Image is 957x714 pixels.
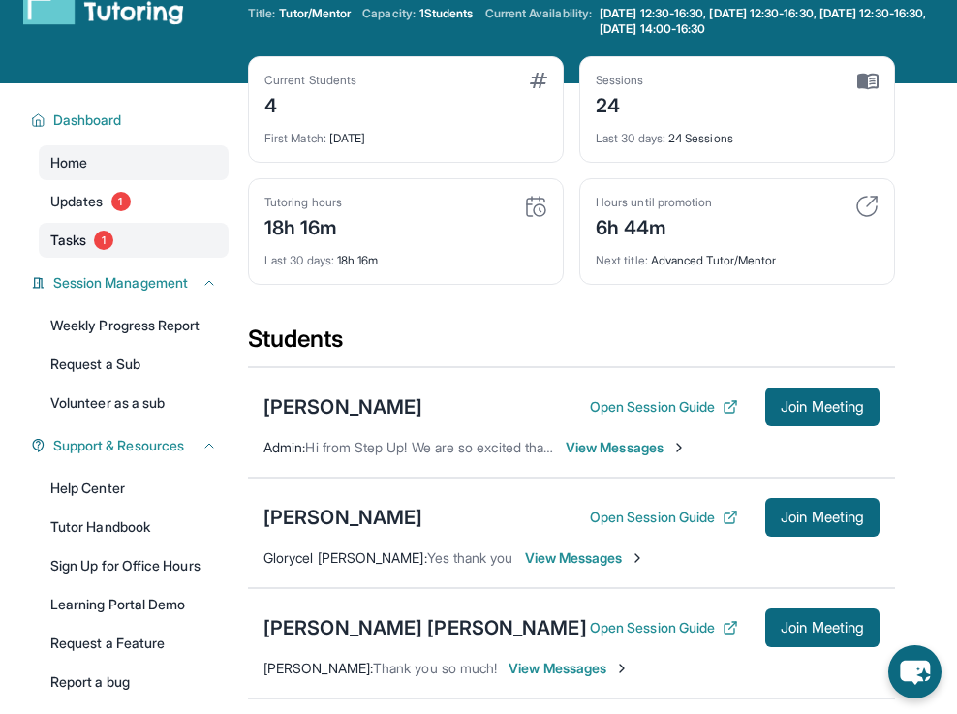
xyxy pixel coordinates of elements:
[53,273,188,293] span: Session Management
[39,347,229,382] a: Request a Sub
[264,195,342,210] div: Tutoring hours
[264,131,326,145] span: First Match :
[248,324,895,366] div: Students
[781,622,864,634] span: Join Meeting
[525,548,646,568] span: View Messages
[509,659,630,678] span: View Messages
[263,549,427,566] span: Glorycel [PERSON_NAME] :
[39,184,229,219] a: Updates1
[855,195,879,218] img: card
[419,6,474,21] span: 1 Students
[857,73,879,90] img: card
[596,119,879,146] div: 24 Sessions
[263,439,305,455] span: Admin :
[263,660,373,676] span: [PERSON_NAME] :
[765,388,880,426] button: Join Meeting
[264,210,342,241] div: 18h 16m
[50,153,87,172] span: Home
[596,73,644,88] div: Sessions
[111,192,131,211] span: 1
[485,6,592,37] span: Current Availability:
[50,192,104,211] span: Updates
[39,308,229,343] a: Weekly Progress Report
[596,241,879,268] div: Advanced Tutor/Mentor
[39,510,229,544] a: Tutor Handbook
[264,73,356,88] div: Current Students
[600,6,953,37] span: [DATE] 12:30-16:30, [DATE] 12:30-16:30, [DATE] 12:30-16:30, [DATE] 14:00-16:30
[530,73,547,88] img: card
[39,626,229,661] a: Request a Feature
[596,6,957,37] a: [DATE] 12:30-16:30, [DATE] 12:30-16:30, [DATE] 12:30-16:30, [DATE] 14:00-16:30
[264,119,547,146] div: [DATE]
[590,508,738,527] button: Open Session Guide
[765,608,880,647] button: Join Meeting
[765,498,880,537] button: Join Meeting
[263,614,587,641] div: [PERSON_NAME] [PERSON_NAME]
[781,401,864,413] span: Join Meeting
[362,6,416,21] span: Capacity:
[46,110,217,130] button: Dashboard
[781,512,864,523] span: Join Meeting
[590,397,738,417] button: Open Session Guide
[39,548,229,583] a: Sign Up for Office Hours
[596,210,712,241] div: 6h 44m
[39,223,229,258] a: Tasks1
[279,6,351,21] span: Tutor/Mentor
[596,195,712,210] div: Hours until promotion
[39,587,229,622] a: Learning Portal Demo
[630,550,645,566] img: Chevron-Right
[264,88,356,119] div: 4
[596,88,644,119] div: 24
[264,241,547,268] div: 18h 16m
[39,145,229,180] a: Home
[39,471,229,506] a: Help Center
[263,393,422,420] div: [PERSON_NAME]
[671,440,687,455] img: Chevron-Right
[614,661,630,676] img: Chevron-Right
[264,253,334,267] span: Last 30 days :
[566,438,687,457] span: View Messages
[427,549,513,566] span: Yes thank you
[524,195,547,218] img: card
[373,660,497,676] span: Thank you so much!
[53,436,184,455] span: Support & Resources
[46,436,217,455] button: Support & Resources
[590,618,738,637] button: Open Session Guide
[50,231,86,250] span: Tasks
[53,110,122,130] span: Dashboard
[596,253,648,267] span: Next title :
[888,645,942,698] button: chat-button
[263,504,422,531] div: [PERSON_NAME]
[39,386,229,420] a: Volunteer as a sub
[94,231,113,250] span: 1
[39,665,229,699] a: Report a bug
[46,273,217,293] button: Session Management
[596,131,665,145] span: Last 30 days :
[248,6,275,21] span: Title:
